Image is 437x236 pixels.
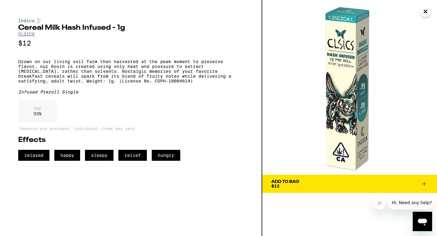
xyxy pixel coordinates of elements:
[18,89,243,94] div: Infused Preroll Single
[18,59,243,83] p: Grown on our living soil farm then harvested at the peak moment to preserve flavor, our Rosin is ...
[37,18,40,23] img: indicaColor.svg
[85,150,113,161] span: sleepy
[388,196,432,209] iframe: Message from company
[18,126,243,130] p: *Amounts are averages, individual items may vary.
[18,18,243,23] div: Indica
[18,32,35,36] a: CLSICS
[18,150,49,161] span: relaxed
[18,100,57,122] div: 33 %
[18,39,243,47] p: $12
[18,24,243,32] h2: Cereal Milk Hash Infused - 1g
[420,6,431,17] button: Close
[262,175,437,193] button: Add To Bag$12
[413,212,432,231] iframe: Button to launch messaging window
[33,106,42,111] p: THC
[374,197,386,209] iframe: Close message
[271,180,299,184] div: Add To Bag
[18,137,243,144] h2: Effects
[54,150,80,161] span: happy
[118,150,147,161] span: relief
[271,184,279,188] span: $12
[152,150,180,161] span: hungry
